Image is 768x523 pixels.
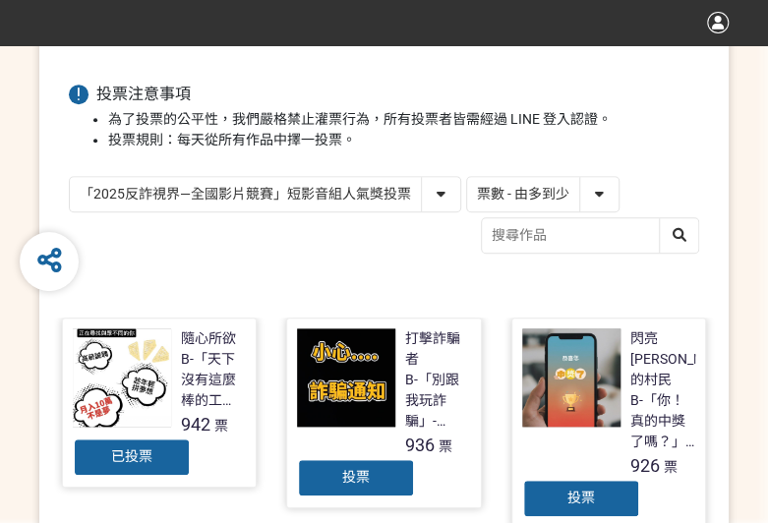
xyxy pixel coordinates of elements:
[108,130,699,150] li: 投票規則：每天從所有作品中擇一投票。
[567,490,595,505] span: 投票
[62,318,258,488] a: 隨心所欲B-「天下沒有這麼棒的工作，別讓你的求職夢變成惡夢！」- 2025新竹市反詐視界影片徵件942票已投票
[405,328,471,370] div: 打擊詐騙者
[111,448,152,464] span: 已投票
[482,218,698,253] input: 搜尋作品
[630,455,660,476] span: 926
[214,418,228,434] span: 票
[181,328,236,349] div: 隨心所欲
[405,370,471,432] div: B-「別跟我玩詐騙」- 2025新竹市反詐視界影片徵件
[630,390,696,452] div: B-「你！真的中獎了嗎？」- 2025新竹市反詐視界影片徵件
[342,469,370,485] span: 投票
[664,459,678,475] span: 票
[405,435,435,455] span: 936
[630,328,736,390] div: 閃亮[PERSON_NAME]的村民
[108,109,699,130] li: 為了投票的公平性，我們嚴格禁止灌票行為，所有投票者皆需經過 LINE 登入認證。
[96,85,191,103] span: 投票注意事項
[439,438,452,454] span: 票
[181,349,247,411] div: B-「天下沒有這麼棒的工作，別讓你的求職夢變成惡夢！」- 2025新竹市反詐視界影片徵件
[286,318,482,508] a: 打擊詐騙者B-「別跟我玩詐騙」- 2025新竹市反詐視界影片徵件936票投票
[181,414,210,435] span: 942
